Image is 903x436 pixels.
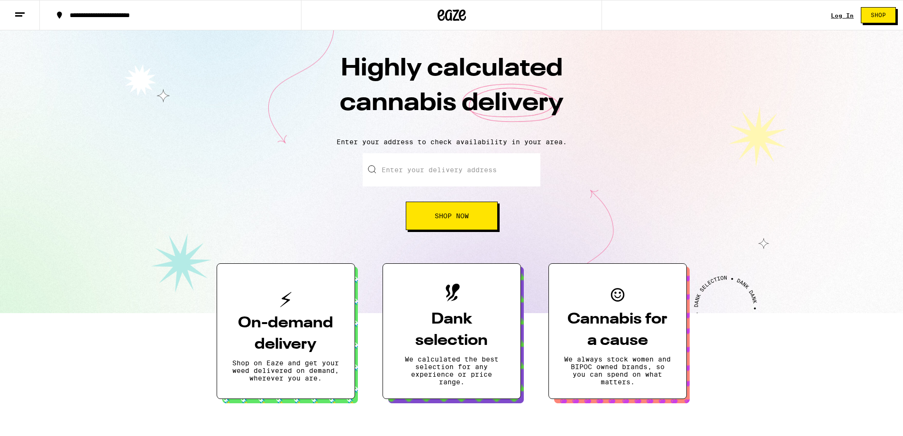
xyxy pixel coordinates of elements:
[363,153,540,186] input: Enter your delivery address
[871,12,886,18] span: Shop
[831,12,854,19] a: Log In
[286,52,618,130] h1: Highly calculated cannabis delivery
[406,202,498,230] button: Shop Now
[9,138,894,146] p: Enter your address to check availability in your area.
[564,355,671,386] p: We always stock women and BIPOC owned brands, so you can spend on what matters.
[232,359,339,382] p: Shop on Eaze and get your weed delivered on demand, wherever you are.
[217,263,355,399] button: On-demand deliveryShop on Eaze and get your weed delivered on demand, wherever you are.
[861,7,896,23] button: Shop
[435,213,469,219] span: Shop Now
[232,313,339,355] h3: On-demand delivery
[564,309,671,352] h3: Cannabis for a cause
[548,263,687,399] button: Cannabis for a causeWe always stock women and BIPOC owned brands, so you can spend on what matters.
[398,355,505,386] p: We calculated the best selection for any experience or price range.
[854,7,903,23] a: Shop
[398,309,505,352] h3: Dank selection
[383,263,521,399] button: Dank selectionWe calculated the best selection for any experience or price range.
